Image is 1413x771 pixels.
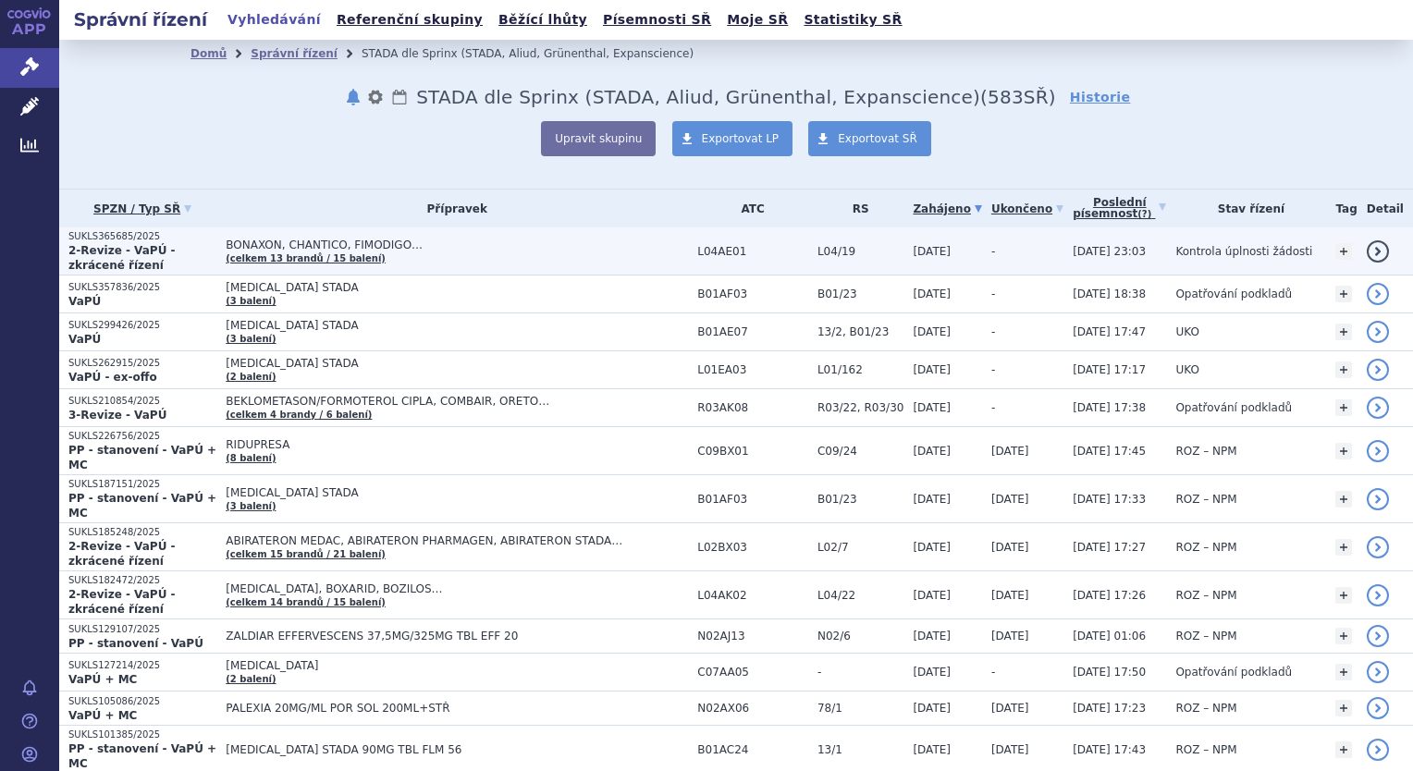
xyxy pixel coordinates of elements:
a: (8 balení) [226,453,276,463]
span: ROZ – NPM [1175,493,1236,506]
span: B01AC24 [697,743,808,756]
span: [DATE] 17:45 [1073,445,1146,458]
span: B01/23 [817,288,903,300]
a: (3 balení) [226,334,276,344]
span: C09/24 [817,445,903,458]
span: ROZ – NPM [1175,630,1236,642]
p: SUKLS105086/2025 [68,695,216,708]
a: (3 balení) [226,296,276,306]
span: Opatřování podkladů [1175,288,1292,300]
span: [MEDICAL_DATA] [226,659,688,672]
span: - [991,363,995,376]
span: UKO [1175,325,1198,338]
p: SUKLS187151/2025 [68,478,216,491]
th: Tag [1326,190,1357,227]
a: + [1335,539,1352,556]
th: Stav řízení [1166,190,1326,227]
span: 78/1 [817,702,903,715]
span: L04AK02 [697,589,808,602]
span: [DATE] [991,630,1029,642]
span: [DATE] [913,493,951,506]
span: ROZ – NPM [1175,743,1236,756]
span: [DATE] [991,589,1029,602]
a: Běžící lhůty [493,7,593,32]
a: + [1335,491,1352,508]
p: SUKLS299426/2025 [68,319,216,332]
span: ROZ – NPM [1175,702,1236,715]
span: [DATE] [913,401,951,414]
button: notifikace [344,86,362,108]
a: + [1335,324,1352,340]
span: [MEDICAL_DATA] STADA 90MG TBL FLM 56 [226,743,688,756]
strong: PP - stanovení - VaPÚ + MC [68,492,216,520]
span: [DATE] [991,541,1029,554]
span: [DATE] 17:43 [1073,743,1146,756]
span: BONAXON, CHANTICO, FIMODIGO… [226,239,688,251]
span: [DATE] 17:47 [1073,325,1146,338]
span: - [991,245,995,258]
span: [MEDICAL_DATA] STADA [226,319,688,332]
span: Exportovat SŘ [838,132,917,145]
a: + [1335,628,1352,644]
span: [DATE] [913,363,951,376]
span: [DATE] 17:23 [1073,702,1146,715]
span: [DATE] 23:03 [1073,245,1146,258]
span: - [991,325,995,338]
span: L04AE01 [697,245,808,258]
span: [DATE] 01:06 [1073,630,1146,642]
span: - [991,666,995,679]
span: [DATE] 17:50 [1073,666,1146,679]
span: Opatřování podkladů [1175,401,1292,414]
span: [DATE] [991,493,1029,506]
span: [DATE] [913,288,951,300]
span: N02AJ13 [697,630,808,642]
span: [DATE] [991,445,1029,458]
span: N02AX06 [697,702,808,715]
span: Exportovat LP [702,132,780,145]
span: PALEXIA 20MG/ML POR SOL 200ML+STŘ [226,702,688,715]
strong: 2-Revize - VaPÚ - zkrácené řízení [68,540,176,568]
span: [DATE] 17:26 [1073,589,1146,602]
th: RS [808,190,903,227]
a: detail [1367,321,1389,343]
span: C09BX01 [697,445,808,458]
p: SUKLS365685/2025 [68,230,216,243]
th: Detail [1358,190,1413,227]
a: + [1335,741,1352,758]
strong: VaPÚ + MC [68,709,137,722]
a: (celkem 15 brandů / 21 balení) [226,549,386,559]
strong: VaPÚ - ex-offo [68,371,157,384]
span: [DATE] [991,702,1029,715]
button: nastavení [366,86,385,108]
a: Správní řízení [251,47,338,60]
span: - [817,666,903,679]
a: detail [1367,359,1389,381]
a: detail [1367,739,1389,761]
a: + [1335,443,1352,459]
a: detail [1367,240,1389,263]
span: [DATE] [913,589,951,602]
span: [DATE] 17:33 [1073,493,1146,506]
a: detail [1367,488,1389,510]
span: [MEDICAL_DATA], BOXARID, BOZILOS… [226,582,688,595]
a: (2 balení) [226,674,276,684]
li: STADA dle Sprinx (STADA, Aliud, Grünenthal, Expanscience) [362,40,718,67]
a: detail [1367,661,1389,683]
span: [DATE] 17:17 [1073,363,1146,376]
a: detail [1367,397,1389,419]
p: SUKLS357836/2025 [68,281,216,294]
span: R03AK08 [697,401,808,414]
span: 583 [988,86,1024,108]
span: L04/19 [817,245,903,258]
span: L04/22 [817,589,903,602]
p: SUKLS101385/2025 [68,728,216,741]
span: B01AE07 [697,325,808,338]
a: (celkem 13 brandů / 15 balení) [226,253,386,263]
a: Písemnosti SŘ [597,7,717,32]
p: SUKLS129107/2025 [68,623,216,636]
a: detail [1367,283,1389,305]
span: 13/2, B01/23 [817,325,903,338]
p: SUKLS127214/2025 [68,659,216,672]
a: Vyhledávání [222,7,326,32]
span: L02BX03 [697,541,808,554]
